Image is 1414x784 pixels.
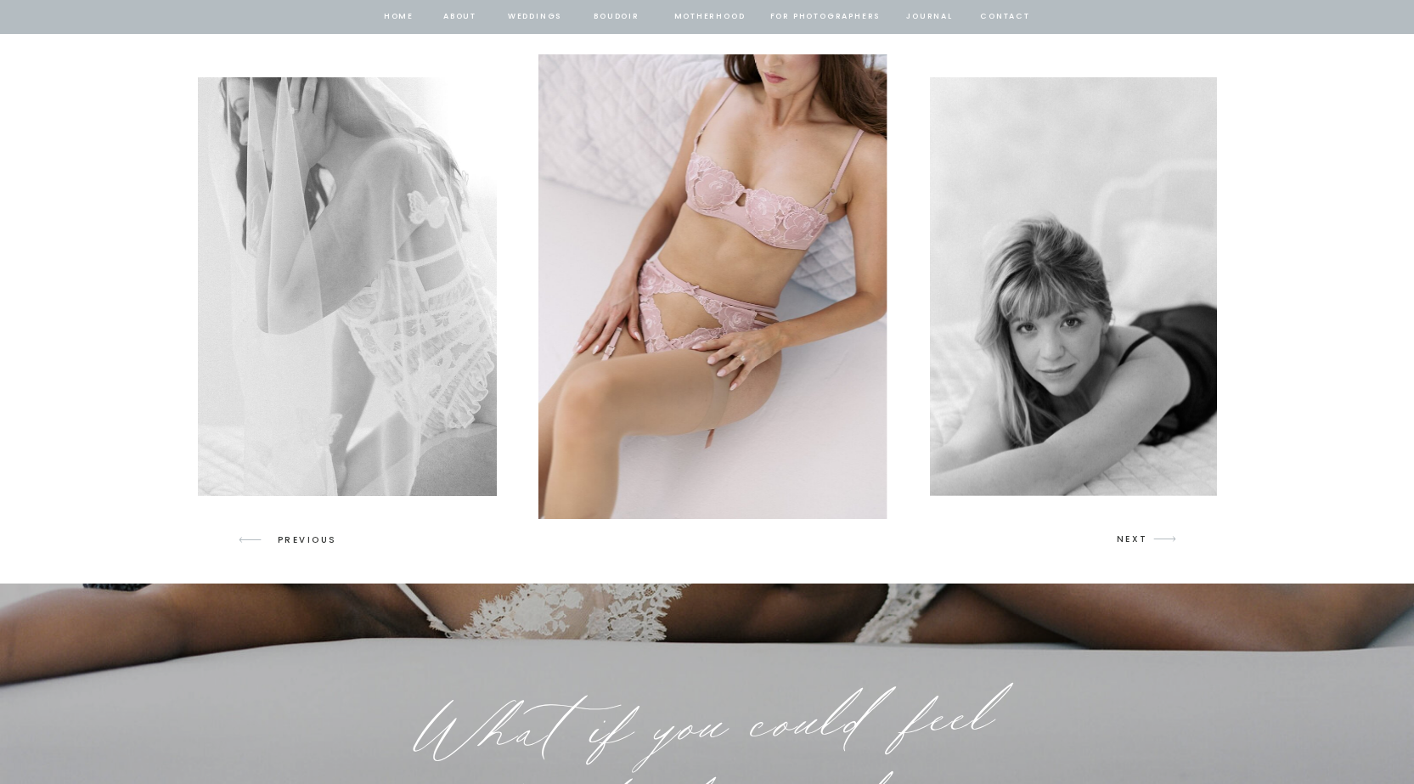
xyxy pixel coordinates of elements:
[278,533,343,548] p: PREVIOUS
[383,9,415,25] a: home
[770,9,881,25] a: for photographers
[1117,532,1149,547] p: NEXT
[189,77,496,495] img: woman strokes hair under a butterfly bridal veil during seattle bridal boudoir session in studio ...
[674,9,745,25] a: Motherhood
[506,9,564,25] a: Weddings
[904,9,956,25] a: journal
[539,54,887,519] img: torso of woman in pink lingrie set by seattle boudoir photographer Jacqueline Benét
[442,9,478,25] a: about
[593,9,641,25] a: BOUDOIR
[930,77,1243,495] img: black and white photo of woman lying on bed looking at the camera in seattle boudoir session by J...
[978,9,1033,25] a: contact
